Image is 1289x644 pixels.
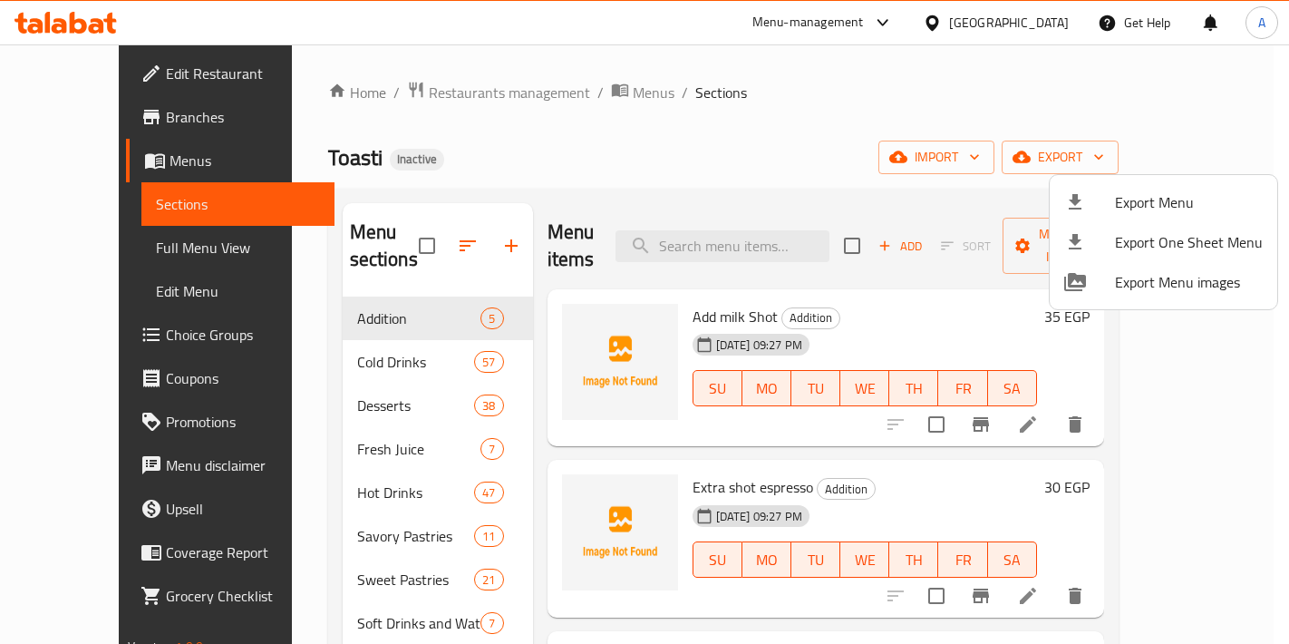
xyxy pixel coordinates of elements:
li: Export one sheet menu items [1050,222,1277,262]
li: Export menu items [1050,182,1277,222]
span: Export Menu [1115,191,1263,213]
li: Export Menu images [1050,262,1277,302]
span: Export Menu images [1115,271,1263,293]
span: Export One Sheet Menu [1115,231,1263,253]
